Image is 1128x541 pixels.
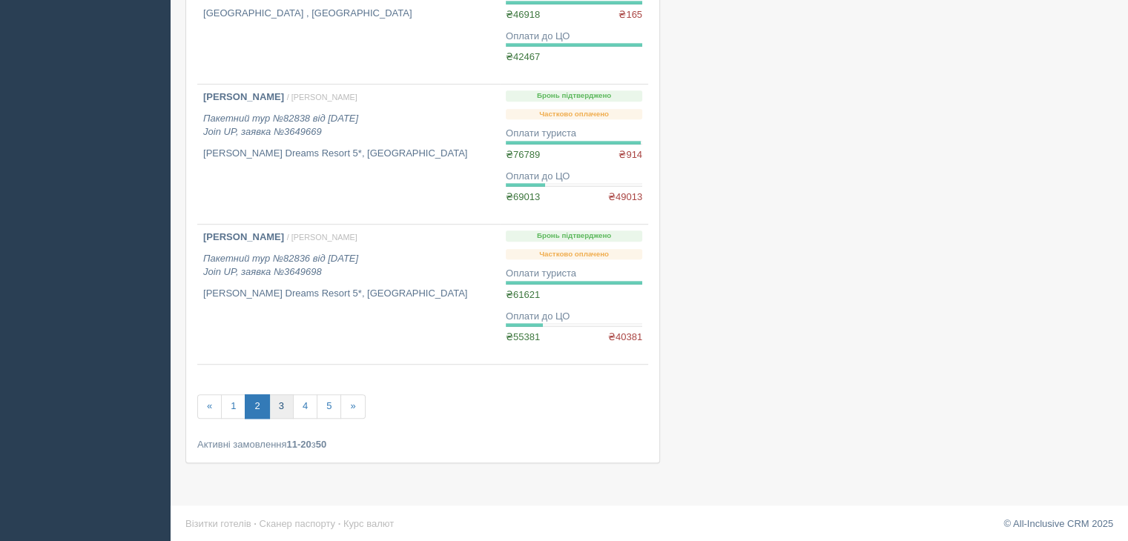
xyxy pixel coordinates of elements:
i: Пакетний тур №82836 від [DATE] Join UP, заявка №3649698 [203,253,358,278]
div: Оплати до ЦО [506,310,642,324]
span: / [PERSON_NAME] [287,93,357,102]
span: ₴76789 [506,149,540,160]
span: ₴46918 [506,9,540,20]
p: Частково оплачено [506,249,642,260]
a: Візитки готелів [185,518,251,529]
b: [PERSON_NAME] [203,231,284,242]
span: · [254,518,257,529]
span: ₴69013 [506,191,540,202]
b: 11-20 [287,439,311,450]
b: [PERSON_NAME] [203,91,284,102]
span: · [338,518,341,529]
div: Оплати туриста [506,267,642,281]
a: » [340,394,365,419]
a: [PERSON_NAME] / [PERSON_NAME] Пакетний тур №82838 від [DATE]Join UP, заявка №3649669 [PERSON_NAME... [197,84,500,224]
p: [GEOGRAPHIC_DATA] , [GEOGRAPHIC_DATA] [203,7,494,21]
span: ₴42467 [506,51,540,62]
a: © All-Inclusive CRM 2025 [1003,518,1113,529]
p: Бронь підтверджено [506,230,642,242]
span: ₴914 [619,148,642,162]
p: [PERSON_NAME] Dreams Resort 5*, [GEOGRAPHIC_DATA] [203,287,494,301]
span: ₴55381 [506,331,540,342]
a: 5 [317,394,341,419]
a: 2 [245,394,269,419]
p: Бронь підтверджено [506,90,642,102]
p: [PERSON_NAME] Dreams Resort 5*, [GEOGRAPHIC_DATA] [203,147,494,161]
a: 3 [269,394,294,419]
b: 50 [316,439,326,450]
a: [PERSON_NAME] / [PERSON_NAME] Пакетний тур №82836 від [DATE]Join UP, заявка №3649698 [PERSON_NAME... [197,225,500,364]
div: Активні замовлення з [197,437,648,451]
i: Пакетний тур №82838 від [DATE] Join UP, заявка №3649669 [203,113,358,138]
span: / [PERSON_NAME] [287,233,357,242]
span: ₴49013 [608,190,642,205]
a: Сканер паспорту [260,518,335,529]
a: « [197,394,222,419]
span: ₴40381 [608,331,642,345]
span: ₴165 [619,8,642,22]
div: Оплати до ЦО [506,170,642,184]
div: Оплати до ЦО [506,30,642,44]
a: Курс валют [343,518,394,529]
a: 1 [221,394,245,419]
span: ₴61621 [506,289,540,300]
div: Оплати туриста [506,127,642,141]
p: Частково оплачено [506,109,642,120]
a: 4 [293,394,317,419]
